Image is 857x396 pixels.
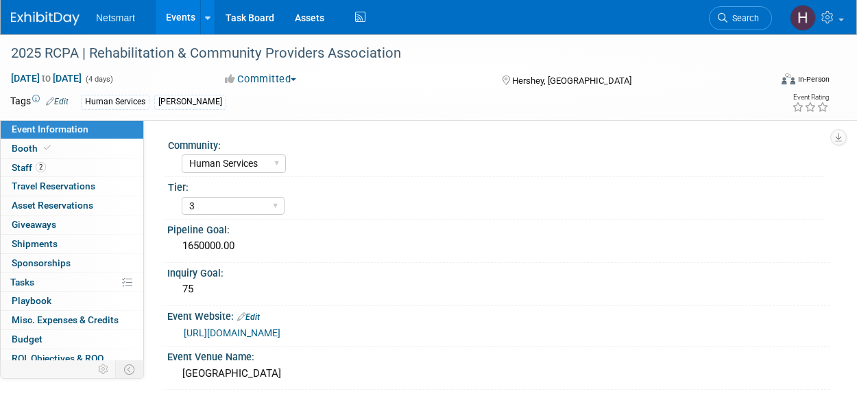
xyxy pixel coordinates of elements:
[178,279,819,300] div: 75
[96,12,135,23] span: Netsmart
[84,75,113,84] span: (4 days)
[1,196,143,215] a: Asset Reservations
[792,94,829,101] div: Event Rating
[12,219,56,230] span: Giveaways
[10,277,34,288] span: Tasks
[46,97,69,106] a: Edit
[168,135,823,152] div: Community:
[1,292,143,310] a: Playbook
[10,94,69,110] td: Tags
[12,124,88,135] span: Event Information
[1,311,143,329] a: Misc. Expenses & Credits
[154,95,226,109] div: [PERSON_NAME]
[12,238,58,249] span: Shipments
[237,312,260,322] a: Edit
[1,177,143,196] a: Travel Reservations
[709,6,772,30] a: Search
[1,273,143,292] a: Tasks
[92,360,116,378] td: Personalize Event Tab Strip
[12,200,93,211] span: Asset Reservations
[11,12,80,25] img: ExhibitDay
[1,330,143,349] a: Budget
[44,144,51,152] i: Booth reservation complete
[12,295,51,306] span: Playbook
[512,75,631,86] span: Hershey, [GEOGRAPHIC_DATA]
[1,139,143,158] a: Booth
[12,353,104,364] span: ROI, Objectives & ROO
[710,71,830,92] div: Event Format
[116,360,144,378] td: Toggle Event Tabs
[168,177,823,194] div: Tier:
[167,347,830,364] div: Event Venue Name:
[12,180,95,191] span: Travel Reservations
[10,72,82,84] span: [DATE] [DATE]
[12,143,53,154] span: Booth
[1,254,143,272] a: Sponsorships
[6,41,760,66] div: 2025 RCPA | Rehabilitation & Community Providers Association
[12,314,119,325] span: Misc. Expenses & Credits
[1,216,143,234] a: Giveaways
[81,95,149,109] div: Human Services
[797,74,830,84] div: In-Person
[727,13,759,23] span: Search
[184,327,280,338] a: [URL][DOMAIN_NAME]
[178,363,819,384] div: [GEOGRAPHIC_DATA]
[1,159,143,177] a: Staff2
[178,235,819,257] div: 1650000.00
[790,5,816,31] img: Hannah Norsworthy
[167,220,830,237] div: Pipeline Goal:
[1,120,143,139] a: Event Information
[1,235,143,253] a: Shipments
[782,73,795,84] img: Format-Inperson.png
[220,72,302,86] button: Committed
[12,162,46,173] span: Staff
[40,73,53,84] span: to
[36,162,46,172] span: 2
[167,306,830,324] div: Event Website:
[12,334,43,345] span: Budget
[12,257,71,268] span: Sponsorships
[1,349,143,368] a: ROI, Objectives & ROO
[167,263,830,280] div: Inquiry Goal:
